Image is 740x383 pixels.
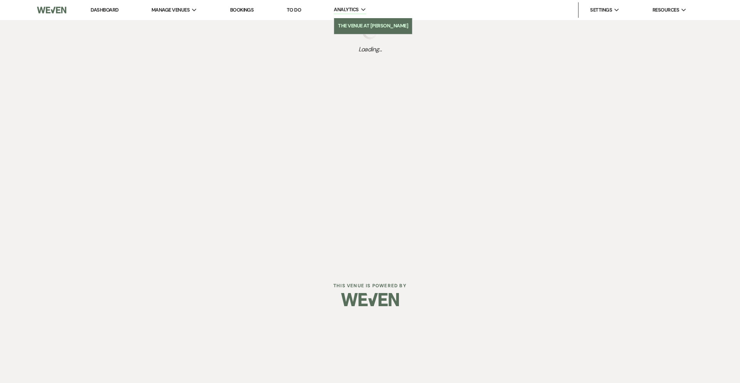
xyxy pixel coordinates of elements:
[37,2,66,18] img: Weven Logo
[287,7,301,13] a: To Do
[653,6,679,14] span: Resources
[338,22,408,30] li: The Venue at [PERSON_NAME]
[91,7,118,13] a: Dashboard
[334,18,412,34] a: The Venue at [PERSON_NAME]
[334,6,358,14] span: Analytics
[358,45,382,54] span: Loading...
[151,6,190,14] span: Manage Venues
[341,286,399,313] img: Weven Logo
[230,7,254,13] a: Bookings
[590,6,612,14] span: Settings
